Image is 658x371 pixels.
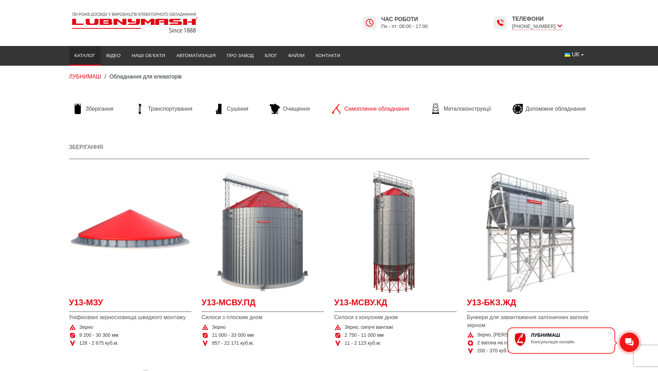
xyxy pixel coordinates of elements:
[334,171,457,293] a: Детальніше У13-МСВУ.КД
[427,104,494,114] a: Металоконструкції
[171,48,221,63] a: Автоматизація
[212,332,254,339] span: 11 000 - 33 000 мм
[212,324,226,331] span: Зерно
[565,53,570,57] img: Українська
[444,105,491,113] span: Металоконструкції
[259,48,283,63] a: Блог
[559,48,589,61] button: UK
[104,74,106,80] span: /
[345,340,381,347] span: 11 - 2 123 куб.м.
[69,144,103,150] a: Зберігання
[69,104,117,114] a: Зберігання
[512,15,562,23] span: Телефони
[496,19,504,27] img: Lubnymash time icon
[467,314,589,329] span: Бункери для завантаження залізничних вагонів зерном
[221,48,259,63] a: Про завод
[148,105,192,113] span: Транспортування
[345,332,384,339] span: 2 750 - 11 000 мм
[310,48,346,63] a: Контакти
[69,171,191,293] a: Детальніше У13-МЗУ
[345,324,393,331] span: Зерно, сипучі вантажі
[477,340,519,346] span: 2 вагона на годину
[126,48,171,63] a: Наші об’єкти
[79,340,119,347] span: 128 - 2 675 куб.м.
[477,347,513,354] span: 200 - 370 куб.м.
[512,23,562,30] span: [PHONE_NUMBER]
[477,332,568,338] span: Зерно, [PERSON_NAME], сипучі вантажі
[212,340,254,347] span: 957 - 22 171 куб.м.
[381,23,428,30] span: Пн - пт: 08:00 - 17:00
[69,297,191,312] a: У13-МЗУ
[227,105,248,113] span: Сушіння
[344,105,409,113] span: Самоплинне обладнання
[467,171,589,293] a: Детальніше У13-БКЗ.ЖД
[328,104,412,114] a: Самоплинне обладнання
[69,74,101,80] a: ЛУБНИМАШ
[283,48,310,63] a: Файли
[210,104,252,114] a: Сушіння
[334,314,457,321] span: Силоси з конусним дном
[334,297,457,312] a: У13-МСВУ.КД
[69,314,191,321] span: Уніфіковані зерносховища швидкого монтажу
[381,16,428,23] span: Час роботи
[531,332,608,338] div: ЛУБНИМАШ
[202,171,324,293] a: Детальніше У13-МСВУ.ПД
[572,51,580,58] span: UK
[526,105,586,113] span: Допоміжне обладнання
[69,10,200,36] img: Lubnymash
[79,324,93,331] span: Зерно
[202,297,324,312] a: У13-МСВУ.ПД
[109,74,182,80] span: Обладнання для елеваторів
[131,104,196,114] a: Транспортування
[509,104,589,114] a: Допоміжне обладнання
[86,105,114,113] span: Зберігання
[467,297,589,312] a: У13-БКЗ.ЖД
[101,48,126,63] a: Відео
[266,104,313,114] a: Очищення
[531,339,608,344] div: Консультація онлайн.
[79,332,118,339] span: 9 200 - 30 300 мм
[365,19,374,27] img: Lubnymash time icon
[283,105,310,113] span: Очищення
[202,314,324,321] span: Силоси з плоским дном
[69,48,101,63] a: Каталог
